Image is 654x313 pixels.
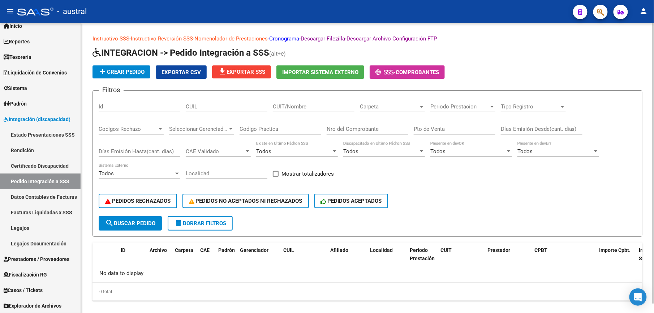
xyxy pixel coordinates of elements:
[314,194,388,208] button: PEDIDOS ACEPTADOS
[98,67,107,76] mat-icon: add
[218,69,265,75] span: Exportar SSS
[98,69,145,75] span: Crear Pedido
[240,247,268,253] span: Gerenciador
[4,100,27,108] span: Padrón
[269,50,286,57] span: (alt+e)
[283,247,294,253] span: CUIL
[156,65,207,79] button: Exportar CSV
[347,35,437,42] a: Descargar Archivo Configuración FTP
[168,216,233,231] button: Borrar Filtros
[4,271,47,279] span: Fiscalización RG
[640,7,648,16] mat-icon: person
[175,247,193,253] span: Carpeta
[99,126,157,132] span: Codigos Rechazo
[360,103,418,110] span: Carpeta
[99,85,124,95] h3: Filtros
[407,243,438,274] datatable-header-cell: Período Prestación
[629,288,647,306] div: Open Intercom Messenger
[4,53,31,61] span: Tesorería
[517,148,533,155] span: Todos
[501,103,559,110] span: Tipo Registro
[256,148,271,155] span: Todos
[172,243,197,274] datatable-header-cell: Carpeta
[4,115,70,123] span: Integración (discapacidad)
[121,247,125,253] span: ID
[215,243,237,274] datatable-header-cell: Padrón
[396,69,439,76] span: Comprobantes
[147,243,172,274] datatable-header-cell: Archivo
[367,243,407,274] datatable-header-cell: Localidad
[438,243,485,274] datatable-header-cell: CUIT
[218,67,227,76] mat-icon: file_download
[105,219,114,227] mat-icon: search
[4,22,22,30] span: Inicio
[375,69,396,76] span: -
[440,247,452,253] span: CUIT
[92,35,642,43] p: - - - - -
[150,247,167,253] span: Archivo
[4,255,69,263] span: Prestadores / Proveedores
[330,247,348,253] span: Afiliado
[131,35,193,42] a: Instructivo Reversión SSS
[410,247,435,261] span: Período Prestación
[237,243,280,274] datatable-header-cell: Gerenciador
[301,35,345,42] a: Descargar Filezilla
[534,247,547,253] span: CPBT
[174,220,226,227] span: Borrar Filtros
[92,35,129,42] a: Instructivo SSS
[218,247,235,253] span: Padrón
[321,198,382,204] span: PEDIDOS ACEPTADOS
[186,148,244,155] span: CAE Validado
[370,247,393,253] span: Localidad
[92,65,150,78] button: Crear Pedido
[597,243,636,274] datatable-header-cell: Importe Cpbt.
[487,247,510,253] span: Prestador
[532,243,597,274] datatable-header-cell: CPBT
[105,198,171,204] span: PEDIDOS RECHAZADOS
[99,216,162,231] button: Buscar Pedido
[92,264,642,282] div: No data to display
[174,219,183,227] mat-icon: delete
[327,243,367,274] datatable-header-cell: Afiliado
[485,243,532,274] datatable-header-cell: Prestador
[6,7,14,16] mat-icon: menu
[99,194,177,208] button: PEDIDOS RECHAZADOS
[99,170,114,177] span: Todos
[599,247,631,253] span: Importe Cpbt.
[370,65,445,79] button: -Comprobantes
[212,65,271,78] button: Exportar SSS
[4,286,43,294] span: Casos / Tickets
[197,243,215,274] datatable-header-cell: CAE
[276,65,364,79] button: Importar Sistema Externo
[280,243,327,274] datatable-header-cell: CUIL
[430,148,446,155] span: Todos
[169,126,228,132] span: Seleccionar Gerenciador
[281,170,334,178] span: Mostrar totalizadores
[200,247,210,253] span: CAE
[282,69,358,76] span: Importar Sistema Externo
[343,148,358,155] span: Todos
[57,4,87,20] span: - austral
[162,69,201,76] span: Exportar CSV
[269,35,299,42] a: Cronograma
[4,38,30,46] span: Reportes
[105,220,155,227] span: Buscar Pedido
[4,302,61,310] span: Explorador de Archivos
[430,103,489,110] span: Periodo Prestacion
[4,84,27,92] span: Sistema
[4,69,67,77] span: Liquidación de Convenios
[118,243,147,274] datatable-header-cell: ID
[189,198,302,204] span: PEDIDOS NO ACEPTADOS NI RECHAZADOS
[92,283,642,301] div: 0 total
[194,35,268,42] a: Nomenclador de Prestaciones
[92,48,269,58] span: INTEGRACION -> Pedido Integración a SSS
[182,194,309,208] button: PEDIDOS NO ACEPTADOS NI RECHAZADOS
